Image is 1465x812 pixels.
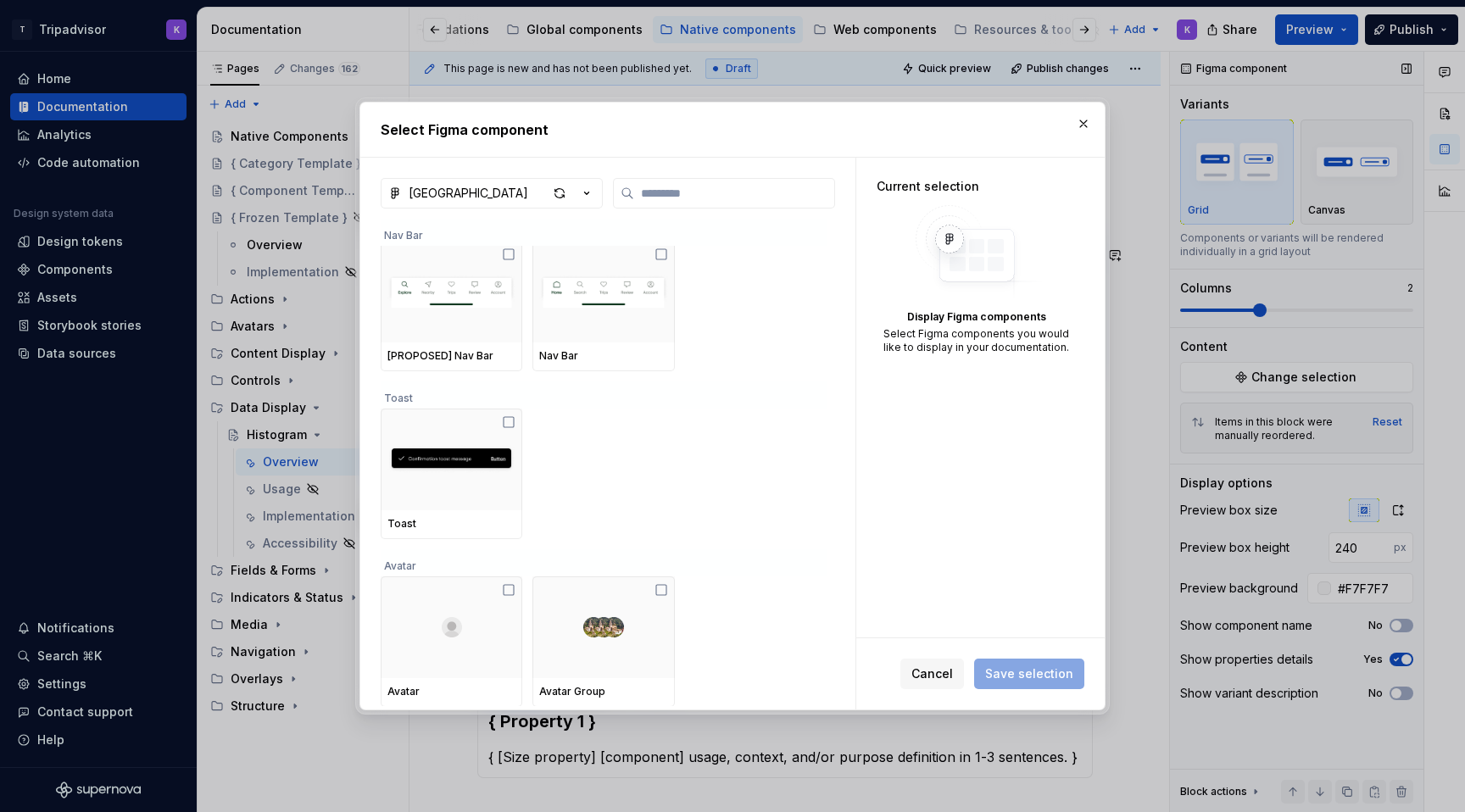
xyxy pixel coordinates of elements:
div: Current selection [877,178,1076,195]
div: Avatar [387,685,515,698]
div: [PROPOSED] Nav Bar [387,349,515,363]
button: [GEOGRAPHIC_DATA] [381,178,603,209]
div: [GEOGRAPHIC_DATA] [409,185,528,202]
h2: Select Figma component [381,120,1084,140]
div: Nav Bar [381,219,827,246]
div: Display Figma components [877,310,1076,324]
button: Cancel [900,659,964,689]
span: Cancel [911,665,953,682]
div: Toast [381,381,827,409]
div: Select Figma components you would like to display in your documentation. [877,327,1076,354]
div: Avatar Group [539,685,667,698]
div: Nav Bar [539,349,667,363]
div: Toast [387,517,515,531]
div: Avatar [381,549,827,576]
